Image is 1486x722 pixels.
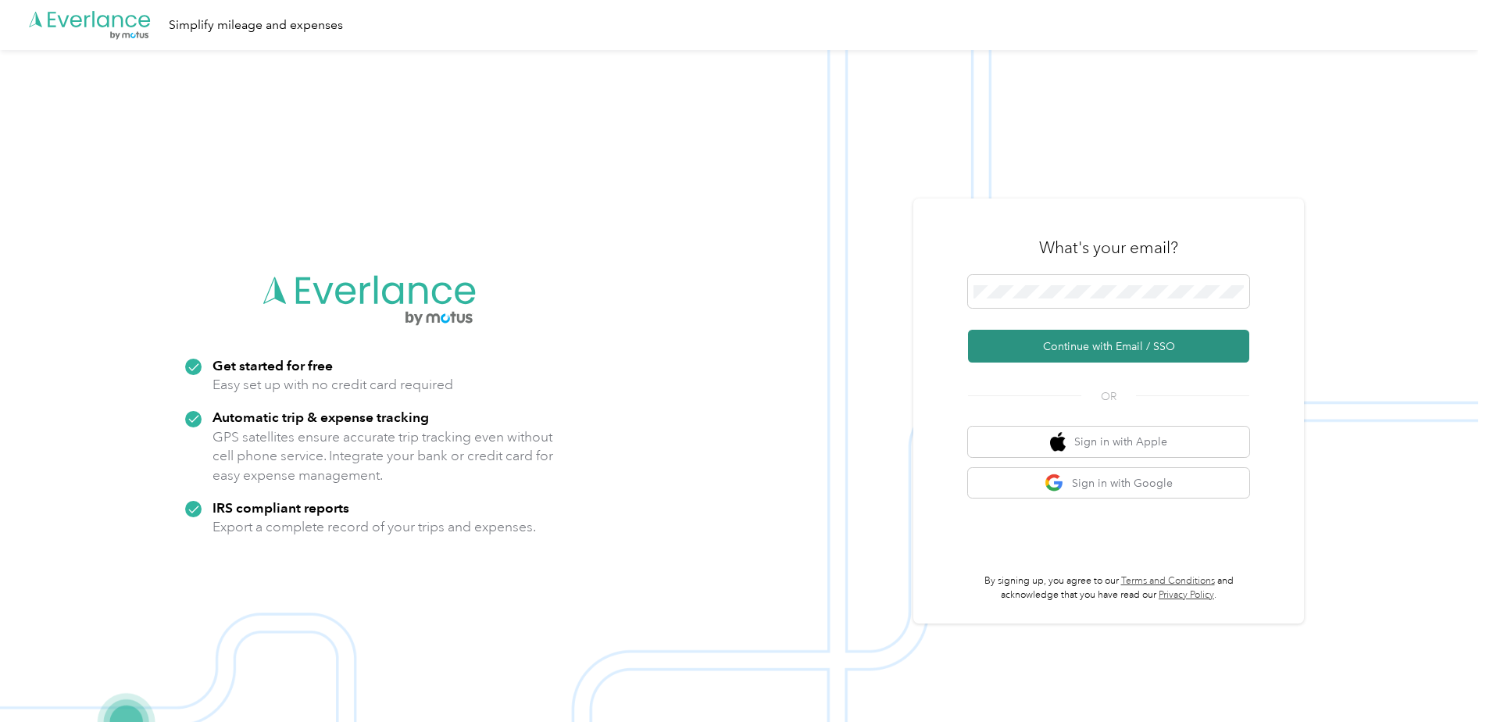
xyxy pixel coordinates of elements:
[213,357,333,374] strong: Get started for free
[169,16,343,35] div: Simplify mileage and expenses
[968,330,1249,363] button: Continue with Email / SSO
[1050,432,1066,452] img: apple logo
[1039,237,1178,259] h3: What's your email?
[1121,575,1215,587] a: Terms and Conditions
[213,499,349,516] strong: IRS compliant reports
[213,427,554,485] p: GPS satellites ensure accurate trip tracking even without cell phone service. Integrate your bank...
[213,375,453,395] p: Easy set up with no credit card required
[213,517,536,537] p: Export a complete record of your trips and expenses.
[968,427,1249,457] button: apple logoSign in with Apple
[1159,589,1214,601] a: Privacy Policy
[968,574,1249,602] p: By signing up, you agree to our and acknowledge that you have read our .
[213,409,429,425] strong: Automatic trip & expense tracking
[1045,474,1064,493] img: google logo
[968,468,1249,499] button: google logoSign in with Google
[1081,388,1136,405] span: OR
